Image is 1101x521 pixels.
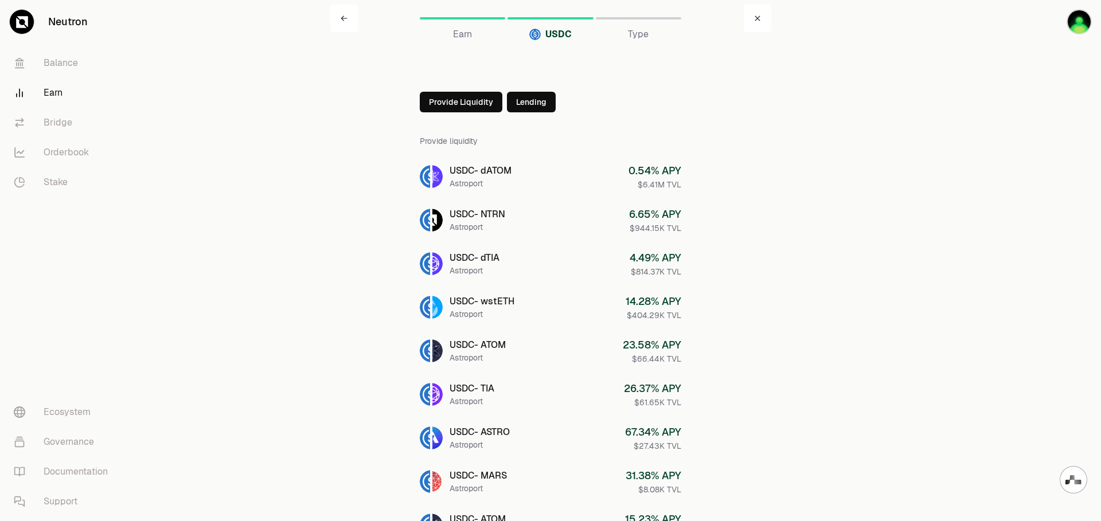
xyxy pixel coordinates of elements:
span: Earn [453,28,472,41]
div: Astroport [450,308,514,320]
a: USDCMARSUSDC- MARSAstroport31.38% APY$8.08K TVL [411,461,690,502]
a: USDCdATOMUSDC- dATOMAstroport0.54% APY$6.41M TVL [411,156,690,197]
div: $66.44K TVL [623,353,681,365]
div: Astroport [450,221,505,233]
div: 14.28 % APY [626,293,681,310]
a: USDCUSDC [507,5,593,32]
div: USDC - ASTRO [450,425,510,439]
img: dTIA [432,252,443,275]
a: Ecosystem [5,397,124,427]
img: USDC [420,339,430,362]
a: USDCwstETHUSDC- wstETHAstroport14.28% APY$404.29K TVL [411,287,690,328]
div: 67.34 % APY [625,424,681,440]
div: $27.43K TVL [625,440,681,452]
img: USDC [420,426,430,449]
a: USDCNTRNUSDC- NTRNAstroport6.65% APY$944.15K TVL [411,199,690,241]
a: Bridge [5,108,124,138]
a: Balance [5,48,124,78]
div: $61.65K TVL [624,397,681,408]
img: USDC [420,296,430,319]
a: Orderbook [5,138,124,167]
a: Documentation [5,457,124,487]
div: Provide liquidity [420,126,681,156]
a: USDCTIAUSDC- TIAAstroport26.37% APY$61.65K TVL [411,374,690,415]
img: neutron1u9x5mxk445zy0qdlxjt9urqsarl8nxfzv6aruy [1067,9,1092,34]
img: USDC [420,209,430,232]
div: 23.58 % APY [623,337,681,353]
div: Astroport [450,265,499,276]
img: svg+xml,%3Csvg%20xmlns%3D%22http%3A%2F%2Fwww.w3.org%2F2000%2Fsvg%22%20width%3D%2228%22%20height%3... [1065,475,1082,484]
a: Support [5,487,124,516]
div: $814.37K TVL [630,266,681,277]
a: Stake [5,167,124,197]
div: Astroport [450,352,506,363]
div: $6.41M TVL [628,179,681,190]
div: $404.29K TVL [626,310,681,321]
img: NTRN [432,209,443,232]
div: USDC - dTIA [450,251,499,265]
img: ASTRO [432,426,443,449]
img: USDC [420,383,430,406]
div: $8.08K TVL [626,484,681,495]
div: 6.65 % APY [629,206,681,222]
span: USDC [545,28,572,41]
div: Astroport [450,395,494,407]
div: Astroport [450,178,512,189]
div: USDC - MARS [450,469,507,483]
img: USDC [420,470,430,493]
div: USDC - ATOM [450,338,506,352]
button: Provide Liquidity [420,92,502,112]
a: Earn [420,5,505,32]
img: USDC [420,165,430,188]
a: USDCdTIAUSDC- dTIAAstroport4.49% APY$814.37K TVL [411,243,690,284]
img: MARS [432,470,443,493]
img: wstETH [432,296,443,319]
div: USDC - TIA [450,382,494,395]
div: 4.49 % APY [630,250,681,266]
div: USDC - wstETH [450,295,514,308]
div: Astroport [450,483,507,494]
div: $944.15K TVL [629,222,681,234]
img: USDC [420,252,430,275]
img: dATOM [432,165,443,188]
a: Governance [5,427,124,457]
div: USDC - NTRN [450,207,505,221]
span: Type [628,28,649,41]
div: 0.54 % APY [628,163,681,179]
img: TIA [432,383,443,406]
a: USDCASTROUSDC- ASTROAstroport67.34% APY$27.43K TVL [411,417,690,459]
img: ATOM [432,339,443,362]
a: USDCATOMUSDC- ATOMAstroport23.58% APY$66.44K TVL [411,330,690,371]
div: 26.37 % APY [624,381,681,397]
button: Lending [507,92,556,112]
a: Earn [5,78,124,108]
img: USDC [529,29,541,40]
div: Astroport [450,439,510,451]
div: USDC - dATOM [450,164,512,178]
div: 31.38 % APY [626,468,681,484]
